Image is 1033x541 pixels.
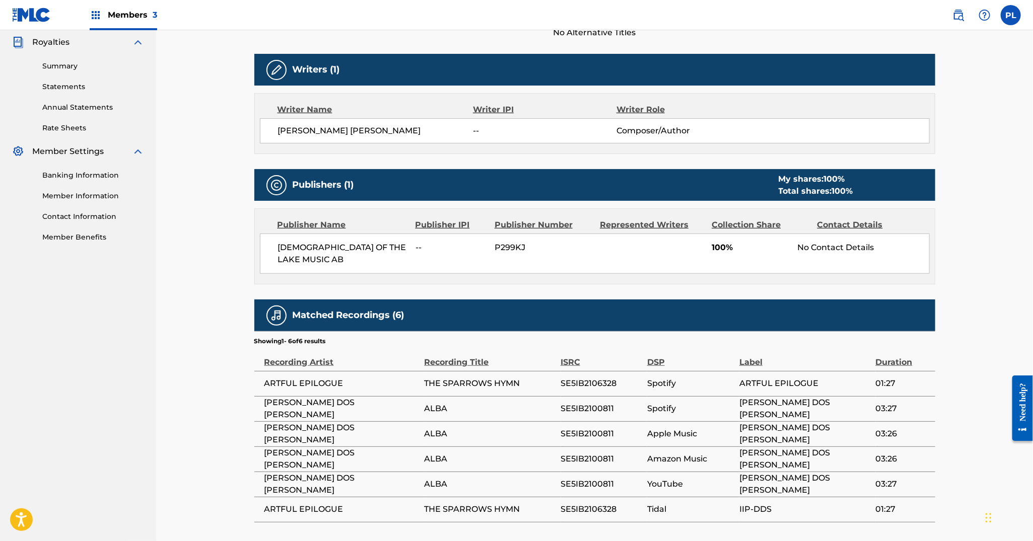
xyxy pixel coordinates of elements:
[278,219,408,231] div: Publisher Name
[561,478,642,490] span: SE5IB2100811
[32,145,104,158] span: Member Settings
[616,125,747,137] span: Composer/Author
[739,397,870,421] span: [PERSON_NAME] DOS [PERSON_NAME]
[425,453,556,465] span: ALBA
[132,36,144,48] img: expand
[824,174,845,184] span: 100 %
[42,191,144,201] a: Member Information
[561,403,642,415] span: SE5IB2100811
[132,145,144,158] img: expand
[876,403,930,415] span: 03:27
[264,346,420,368] div: Recording Artist
[264,397,420,421] span: [PERSON_NAME] DOS [PERSON_NAME]
[876,453,930,465] span: 03:26
[153,10,157,20] span: 3
[264,422,420,446] span: [PERSON_NAME] DOS [PERSON_NAME]
[986,503,992,533] div: Dra
[979,9,991,21] img: help
[425,346,556,368] div: Recording Title
[42,232,144,243] a: Member Benefits
[561,346,642,368] div: ISRC
[561,453,642,465] span: SE5IB2100811
[1005,368,1033,449] iframe: Resource Center
[647,428,734,440] span: Apple Music
[647,478,734,490] span: YouTube
[264,447,420,471] span: [PERSON_NAME] DOS [PERSON_NAME]
[952,9,965,21] img: search
[975,5,995,25] div: Help
[278,242,408,266] span: [DEMOGRAPHIC_DATA] OF THE LAKE MUSIC AB
[254,337,326,346] p: Showing 1 - 6 of 6 results
[293,310,404,321] h5: Matched Recordings (6)
[264,377,420,390] span: ARTFUL EPILOGUE
[739,377,870,390] span: ARTFUL EPILOGUE
[425,403,556,415] span: ALBA
[270,310,283,322] img: Matched Recordings
[797,242,929,254] div: No Contact Details
[42,61,144,71] a: Summary
[983,493,1033,541] div: Chatt-widget
[876,377,930,390] span: 01:27
[779,185,853,197] div: Total shares:
[278,125,473,137] span: [PERSON_NAME] [PERSON_NAME]
[739,422,870,446] span: [PERSON_NAME] DOS [PERSON_NAME]
[739,503,870,515] span: IIP-DDS
[12,36,24,48] img: Royalties
[983,493,1033,541] iframe: Chat Widget
[42,123,144,133] a: Rate Sheets
[647,346,734,368] div: DSP
[739,447,870,471] span: [PERSON_NAME] DOS [PERSON_NAME]
[425,503,556,515] span: THE SPARROWS HYMN
[42,211,144,222] a: Contact Information
[647,377,734,390] span: Spotify
[264,472,420,496] span: [PERSON_NAME] DOS [PERSON_NAME]
[876,428,930,440] span: 03:26
[416,219,487,231] div: Publisher IPI
[473,104,616,116] div: Writer IPI
[425,478,556,490] span: ALBA
[42,170,144,181] a: Banking Information
[416,242,487,254] span: --
[876,346,930,368] div: Duration
[108,9,157,21] span: Members
[293,179,354,191] h5: Publishers (1)
[473,125,616,137] span: --
[616,104,747,116] div: Writer Role
[293,64,340,75] h5: Writers (1)
[876,478,930,490] span: 03:27
[495,219,592,231] div: Publisher Number
[32,36,70,48] span: Royalties
[254,27,935,39] span: No Alternative Titles
[779,173,853,185] div: My shares:
[12,8,51,22] img: MLC Logo
[1001,5,1021,25] div: User Menu
[425,377,556,390] span: THE SPARROWS HYMN
[90,9,102,21] img: Top Rightsholders
[42,102,144,113] a: Annual Statements
[12,145,24,158] img: Member Settings
[42,82,144,92] a: Statements
[270,179,283,191] img: Publishers
[647,503,734,515] span: Tidal
[876,503,930,515] span: 01:27
[495,242,592,254] span: P299KJ
[739,346,870,368] div: Label
[948,5,969,25] a: Public Search
[264,503,420,515] span: ARTFUL EPILOGUE
[561,428,642,440] span: SE5IB2100811
[739,472,870,496] span: [PERSON_NAME] DOS [PERSON_NAME]
[561,377,642,390] span: SE5IB2106328
[278,104,473,116] div: Writer Name
[647,403,734,415] span: Spotify
[832,186,853,196] span: 100 %
[712,219,809,231] div: Collection Share
[270,64,283,76] img: Writers
[817,219,915,231] div: Contact Details
[425,428,556,440] span: ALBA
[647,453,734,465] span: Amazon Music
[561,503,642,515] span: SE5IB2106328
[600,219,704,231] div: Represented Writers
[712,242,790,254] span: 100%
